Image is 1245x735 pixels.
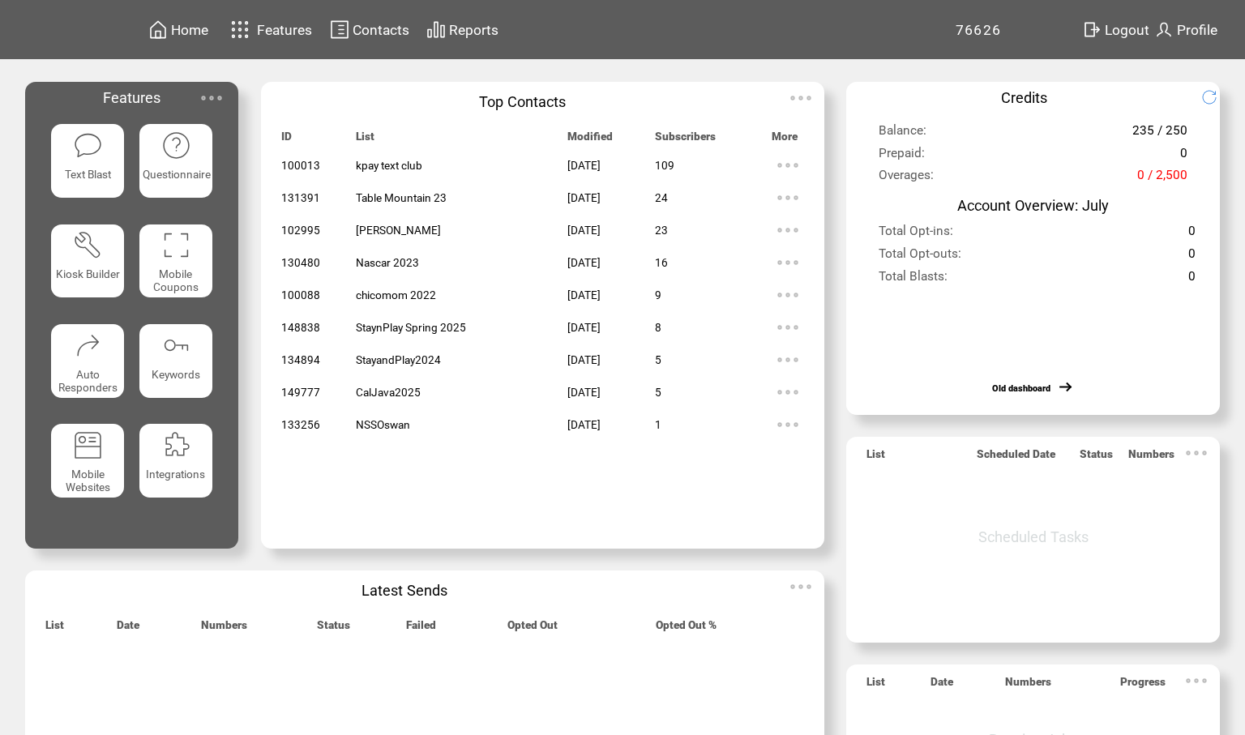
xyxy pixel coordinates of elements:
[406,618,436,639] span: Failed
[567,191,601,204] span: [DATE]
[772,376,804,408] img: ellypsis.svg
[146,17,211,42] a: Home
[139,324,213,409] a: Keywords
[356,353,441,366] span: StayandPlay2024
[567,353,601,366] span: [DATE]
[1080,447,1113,468] span: Status
[655,159,674,172] span: 109
[977,447,1055,468] span: Scheduled Date
[139,124,213,209] a: Questionnaire
[1180,664,1213,697] img: ellypsis.svg
[567,159,601,172] span: [DATE]
[879,146,925,168] span: Prepaid:
[161,130,191,160] img: questionnaire.svg
[117,618,139,639] span: Date
[879,168,934,190] span: Overages:
[356,288,436,301] span: chicomom 2022
[281,321,320,334] span: 148838
[257,22,312,38] span: Features
[879,269,948,291] span: Total Blasts:
[931,675,953,695] span: Date
[507,618,558,639] span: Opted Out
[152,368,200,381] span: Keywords
[956,22,1002,38] span: 76626
[567,224,601,237] span: [DATE]
[356,256,419,269] span: Nascar 2023
[226,16,255,43] img: features.svg
[281,386,320,399] span: 149777
[103,89,160,106] span: Features
[51,124,125,209] a: Text Blast
[1137,168,1187,190] span: 0 / 2,500
[785,570,817,603] img: ellypsis.svg
[1177,22,1217,38] span: Profile
[65,168,111,181] span: Text Blast
[1201,89,1230,105] img: refresh.png
[1132,123,1187,145] span: 235 / 250
[73,130,103,160] img: text-blast.svg
[1180,146,1187,168] span: 0
[281,191,320,204] span: 131391
[73,330,103,360] img: auto-responders.svg
[479,93,566,110] span: Top Contacts
[1154,19,1174,40] img: profile.svg
[772,279,804,311] img: ellypsis.svg
[655,353,661,366] span: 5
[1152,17,1220,42] a: Profile
[992,383,1050,394] a: Old dashboard
[330,19,349,40] img: contacts.svg
[1120,675,1166,695] span: Progress
[1188,224,1196,246] span: 0
[356,418,410,431] span: NSSOswan
[1005,675,1051,695] span: Numbers
[146,468,205,481] span: Integrations
[224,14,315,45] a: Features
[201,618,247,639] span: Numbers
[655,224,668,237] span: 23
[1105,22,1149,38] span: Logout
[317,618,350,639] span: Status
[772,130,798,150] span: More
[879,123,926,145] span: Balance:
[1188,269,1196,291] span: 0
[143,168,211,181] span: Questionnaire
[73,430,103,460] img: mobile-websites.svg
[161,330,191,360] img: keywords.svg
[148,19,168,40] img: home.svg
[772,182,804,214] img: ellypsis.svg
[567,418,601,431] span: [DATE]
[1128,447,1174,468] span: Numbers
[1080,17,1152,42] a: Logout
[66,468,110,494] span: Mobile Websites
[1001,89,1047,106] span: Credits
[73,230,103,260] img: tool%201.svg
[656,618,717,639] span: Opted Out %
[56,267,120,280] span: Kiosk Builder
[772,344,804,376] img: ellypsis.svg
[356,386,421,399] span: CalJava2025
[356,159,422,172] span: kpay text club
[281,288,320,301] span: 100088
[655,288,661,301] span: 9
[866,447,885,468] span: List
[139,424,213,509] a: Integrations
[567,321,601,334] span: [DATE]
[51,324,125,409] a: Auto Responders
[58,368,118,394] span: Auto Responders
[772,408,804,441] img: ellypsis.svg
[45,618,64,639] span: List
[281,159,320,172] span: 100013
[195,82,228,114] img: ellypsis.svg
[356,130,374,150] span: List
[957,197,1109,214] span: Account Overview: July
[171,22,208,38] span: Home
[161,430,191,460] img: integrations.svg
[51,424,125,509] a: Mobile Websites
[356,321,466,334] span: StaynPlay Spring 2025
[772,149,804,182] img: ellypsis.svg
[51,224,125,310] a: Kiosk Builder
[153,267,199,293] span: Mobile Coupons
[161,230,191,260] img: coupons.svg
[655,191,668,204] span: 24
[879,246,961,268] span: Total Opt-outs:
